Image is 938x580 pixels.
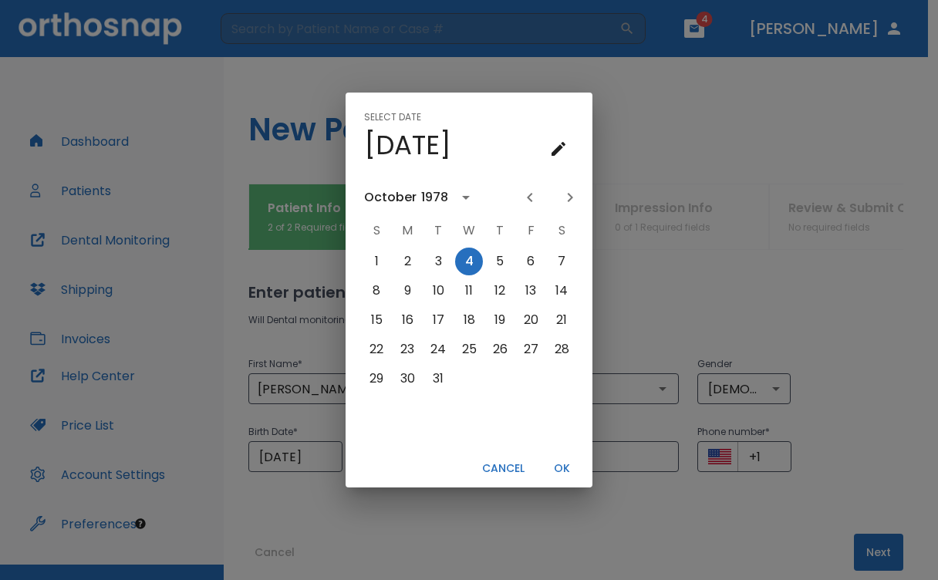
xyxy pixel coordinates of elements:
[363,277,390,305] button: Oct 8, 1978
[517,248,545,275] button: Oct 6, 1978
[548,277,575,305] button: Oct 14, 1978
[455,248,483,275] button: Oct 4, 1978
[364,129,451,161] h4: [DATE]
[548,306,575,334] button: Oct 21, 1978
[363,306,390,334] button: Oct 15, 1978
[455,215,483,246] span: W
[363,215,390,246] span: S
[453,184,479,211] button: calendar view is open, switch to year view
[424,248,452,275] button: Oct 3, 1978
[517,336,545,363] button: Oct 27, 1978
[424,277,452,305] button: Oct 10, 1978
[424,306,452,334] button: Oct 17, 1978
[363,365,390,393] button: Oct 29, 1978
[421,188,448,207] div: 1978
[486,336,514,363] button: Oct 26, 1978
[548,248,575,275] button: Oct 7, 1978
[364,188,417,207] div: October
[486,306,514,334] button: Oct 19, 1978
[393,215,421,246] span: M
[424,336,452,363] button: Oct 24, 1978
[393,277,421,305] button: Oct 9, 1978
[517,215,545,246] span: F
[486,248,514,275] button: Oct 5, 1978
[543,133,574,164] button: calendar view is open, go to text input view
[363,248,390,275] button: Oct 1, 1978
[557,184,583,211] button: Next month
[486,277,514,305] button: Oct 12, 1978
[363,336,390,363] button: Oct 22, 1978
[517,277,545,305] button: Oct 13, 1978
[424,215,452,246] span: T
[517,306,545,334] button: Oct 20, 1978
[364,105,421,130] span: Select date
[393,336,421,363] button: Oct 23, 1978
[455,277,483,305] button: Oct 11, 1978
[393,306,421,334] button: Oct 16, 1978
[455,306,483,334] button: Oct 18, 1978
[517,184,543,211] button: Previous month
[548,336,575,363] button: Oct 28, 1978
[548,215,575,246] span: S
[393,248,421,275] button: Oct 2, 1978
[476,456,531,481] button: Cancel
[455,336,483,363] button: Oct 25, 1978
[486,215,514,246] span: T
[537,456,586,481] button: OK
[424,365,452,393] button: Oct 31, 1978
[393,365,421,393] button: Oct 30, 1978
